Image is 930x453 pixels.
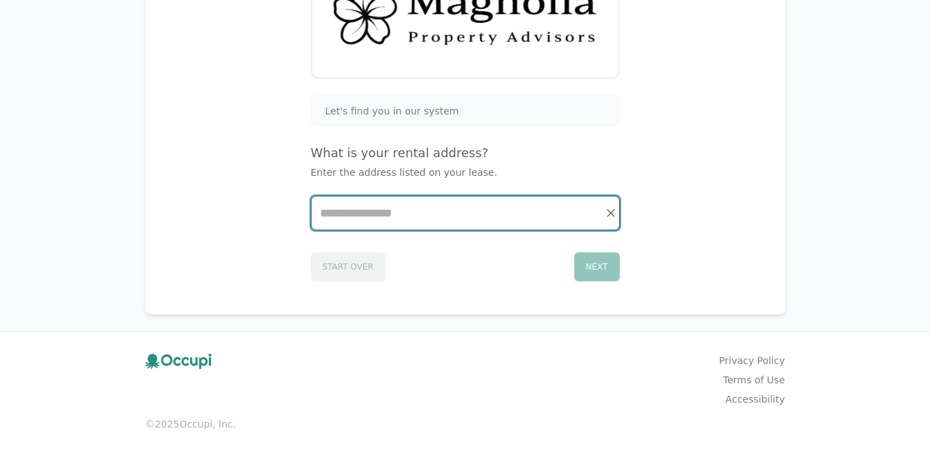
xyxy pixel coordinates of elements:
[723,373,785,387] a: Terms of Use
[312,197,619,230] input: Start typing...
[311,165,620,179] p: Enter the address listed on your lease.
[311,143,620,163] h4: What is your rental address?
[325,104,459,118] span: Let's find you in our system
[601,203,620,223] button: Clear
[719,354,785,368] a: Privacy Policy
[145,417,785,431] small: © 2025 Occupi, Inc.
[725,392,785,406] a: Accessibility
